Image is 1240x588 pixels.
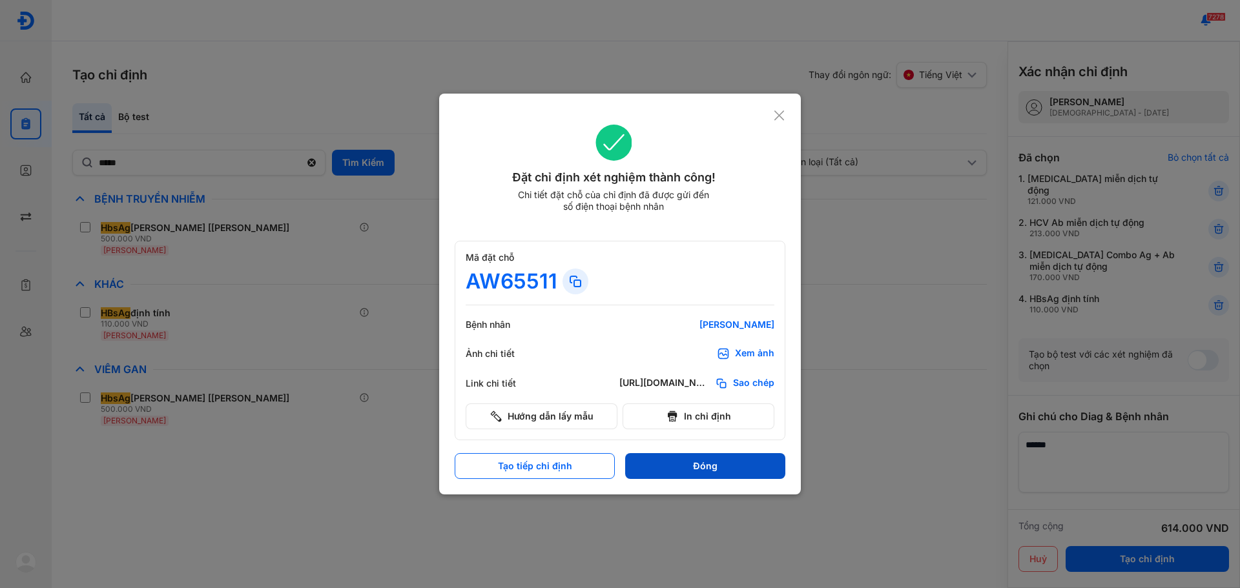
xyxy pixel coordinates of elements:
[466,378,543,389] div: Link chi tiết
[455,168,773,187] div: Đặt chỉ định xét nghiệm thành công!
[466,403,617,429] button: Hướng dẫn lấy mẫu
[512,189,715,212] div: Chi tiết đặt chỗ của chỉ định đã được gửi đến số điện thoại bệnh nhân
[466,348,543,360] div: Ảnh chi tiết
[455,453,615,479] button: Tạo tiếp chỉ định
[735,347,774,360] div: Xem ảnh
[619,377,710,390] div: [URL][DOMAIN_NAME]
[466,319,543,330] div: Bệnh nhân
[625,453,785,479] button: Đóng
[466,252,774,263] div: Mã đặt chỗ
[466,269,557,294] div: AW65511
[619,319,774,330] div: [PERSON_NAME]
[623,403,774,429] button: In chỉ định
[733,377,774,390] span: Sao chép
